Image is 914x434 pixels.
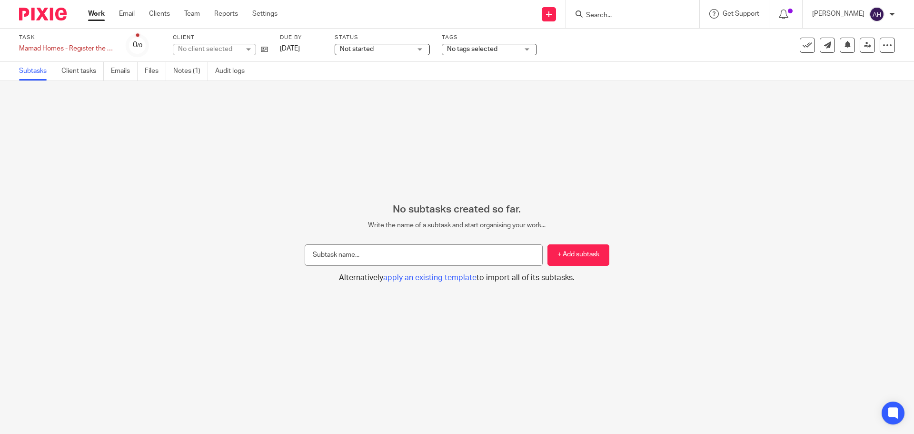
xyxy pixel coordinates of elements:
[19,34,114,41] label: Task
[335,34,430,41] label: Status
[383,274,477,282] span: apply an existing template
[19,62,54,81] a: Subtasks
[19,8,67,20] img: Pixie
[173,34,268,41] label: Client
[19,44,114,53] div: Mamad Homes - Register the client for VAT from 01/08/2025
[149,9,170,19] a: Clients
[340,46,374,52] span: Not started
[869,7,884,22] img: svg%3E
[215,62,252,81] a: Audit logs
[173,62,208,81] a: Notes (1)
[178,44,240,54] div: No client selected
[305,221,609,230] p: Write the name of a subtask and start organising your work...
[585,11,671,20] input: Search
[305,203,609,216] h2: No subtasks created so far.
[442,34,537,41] label: Tags
[280,45,300,52] span: [DATE]
[61,62,104,81] a: Client tasks
[547,244,609,266] button: + Add subtask
[145,62,166,81] a: Files
[723,10,759,17] span: Get Support
[305,273,609,283] button: Alternativelyapply an existing templateto import all of its subtasks.
[133,40,142,50] div: 0
[252,9,278,19] a: Settings
[137,43,142,48] small: /0
[19,44,114,53] div: Mamad Homes - Register the client for VAT from [DATE]
[305,244,543,266] input: Subtask name...
[812,9,864,19] p: [PERSON_NAME]
[214,9,238,19] a: Reports
[111,62,138,81] a: Emails
[119,9,135,19] a: Email
[88,9,105,19] a: Work
[280,34,323,41] label: Due by
[184,9,200,19] a: Team
[447,46,497,52] span: No tags selected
